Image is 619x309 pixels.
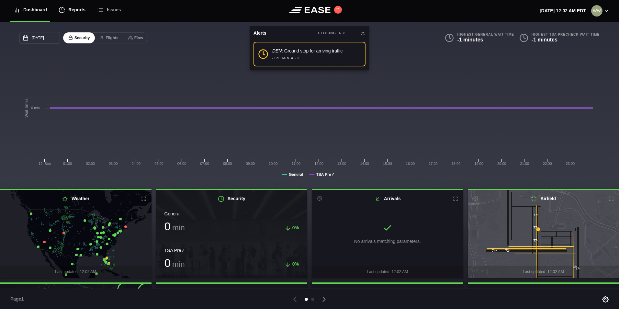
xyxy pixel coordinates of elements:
[272,48,282,53] em: DEN
[532,32,600,37] b: Highest TSA PreCheck Wait Time
[318,31,350,36] div: CLOSING IN 8...
[156,275,308,287] div: Last updated: 12:02 AM
[10,296,27,303] span: Page 1
[200,162,209,166] text: 07:00
[292,225,299,230] span: 0%
[19,32,60,44] input: mm/dd/yyyy
[334,6,342,14] button: 21
[497,162,506,166] text: 20:00
[360,162,369,166] text: 14:00
[223,162,232,166] text: 08:00
[156,190,308,207] h2: Security
[164,221,185,232] h3: 0
[316,172,334,177] tspan: TSA Pre✓
[292,162,301,166] text: 11:00
[86,162,95,166] text: 02:00
[31,106,40,110] tspan: 0 min
[383,162,392,166] text: 15:00
[289,172,303,177] tspan: General
[164,247,299,254] div: TSA Pre✓
[543,162,552,166] text: 22:00
[520,162,529,166] text: 21:00
[457,32,514,37] b: Highest General Wait Time
[39,162,51,166] tspan: 12. Sep
[312,284,463,301] h2: Departures
[532,37,557,42] b: -1 minutes
[314,162,323,166] text: 12:00
[246,162,255,166] text: 09:00
[312,190,463,207] h2: Arrivals
[164,211,299,217] div: General
[109,162,118,166] text: 03:00
[474,162,483,166] text: 19:00
[406,162,415,166] text: 16:00
[566,162,575,166] text: 23:00
[540,7,586,14] p: [DATE] 12:02 AM EDT
[337,162,346,166] text: 13:00
[172,260,185,269] span: min
[312,266,463,278] div: Last updated: 12:02 AM
[63,32,95,44] button: Security
[269,162,278,166] text: 10:00
[429,162,438,166] text: 17:00
[354,238,421,245] p: No arrivals matching parameters.
[292,261,299,267] span: 0%
[591,5,602,17] img: 44fab04170f095a2010eee22ca678195
[172,223,185,232] span: min
[123,32,148,44] button: Flow
[457,37,483,42] b: -1 minutes
[132,162,141,166] text: 04:00
[156,284,308,301] h2: Parking
[272,56,300,61] div: -120 MIN AGO
[272,48,343,54] div: : Ground stop for arriving traffic
[63,162,72,166] text: 01:00
[94,32,123,44] button: Flights
[177,162,186,166] text: 06:00
[154,162,163,166] text: 05:00
[253,30,266,37] div: Alerts
[452,162,461,166] text: 18:00
[164,257,185,269] h3: 0
[24,98,29,118] tspan: Wait Times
